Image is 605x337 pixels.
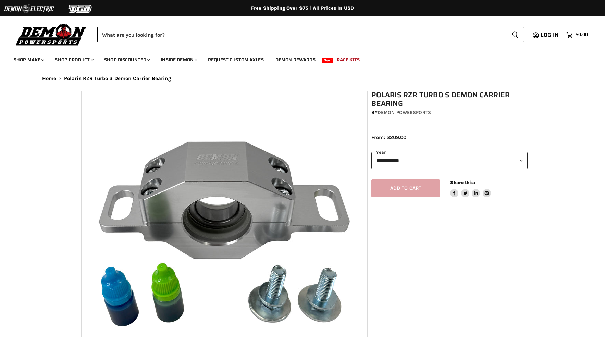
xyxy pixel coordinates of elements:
a: Home [42,76,57,82]
select: year [371,152,528,169]
a: Shop Discounted [99,53,154,67]
span: Log in [541,30,559,39]
h1: Polaris RZR Turbo S Demon Carrier Bearing [371,91,528,108]
a: Shop Product [50,53,98,67]
aside: Share this: [450,179,491,198]
img: TGB Logo 2 [55,2,106,15]
div: by [371,109,528,116]
span: Share this: [450,180,475,185]
a: Inside Demon [156,53,201,67]
span: Polaris RZR Turbo S Demon Carrier Bearing [64,76,171,82]
ul: Main menu [9,50,586,67]
span: From: $209.00 [371,134,406,140]
nav: Breadcrumbs [28,76,577,82]
a: $0.00 [563,30,591,40]
div: Free Shipping Over $75 | All Prices In USD [28,5,577,11]
a: Race Kits [332,53,365,67]
button: Search [506,27,524,42]
a: Demon Powersports [378,110,431,115]
form: Product [97,27,524,42]
span: New! [322,58,334,63]
a: Request Custom Axles [203,53,269,67]
img: Demon Powersports [14,22,89,47]
input: Search [97,27,506,42]
a: Demon Rewards [270,53,321,67]
a: Shop Make [9,53,48,67]
img: Demon Electric Logo 2 [3,2,55,15]
a: Log in [538,32,563,38]
span: $0.00 [576,32,588,38]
